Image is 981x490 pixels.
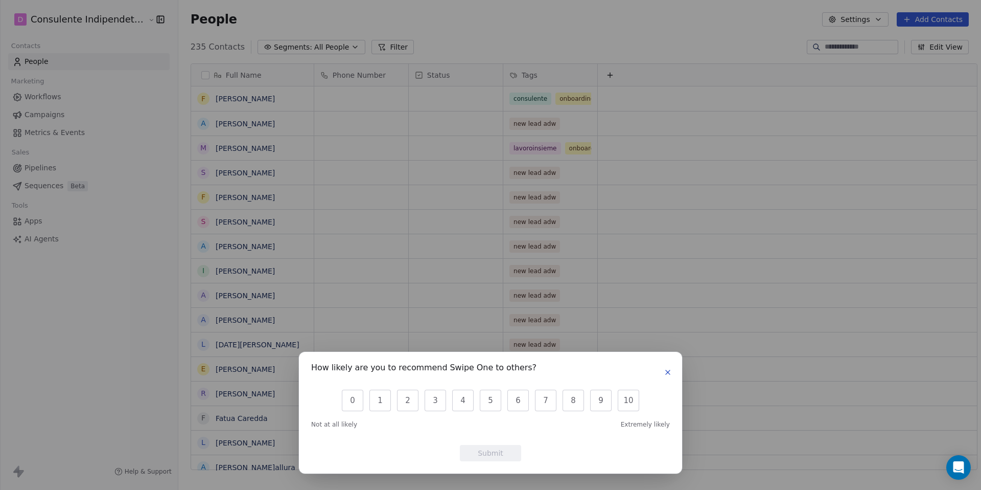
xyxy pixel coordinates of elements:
button: 6 [507,390,529,411]
button: 0 [342,390,363,411]
button: 5 [480,390,501,411]
button: 10 [618,390,639,411]
h1: How likely are you to recommend Swipe One to others? [311,364,536,374]
button: 3 [425,390,446,411]
button: 7 [535,390,556,411]
button: 2 [397,390,418,411]
span: Extremely likely [621,420,670,429]
button: 1 [369,390,391,411]
button: Submit [460,445,521,461]
button: 9 [590,390,612,411]
button: 4 [452,390,474,411]
button: 8 [563,390,584,411]
span: Not at all likely [311,420,357,429]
